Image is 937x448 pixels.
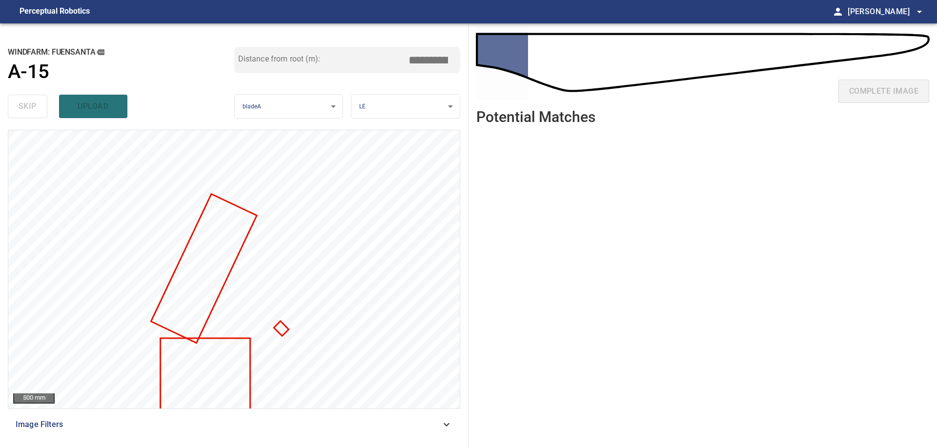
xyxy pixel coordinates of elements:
[8,413,460,436] div: Image Filters
[351,94,460,119] div: LE
[243,103,262,110] span: bladeA
[359,103,366,110] span: LE
[914,6,925,18] span: arrow_drop_down
[238,55,320,63] label: Distance from root (m):
[832,6,844,18] span: person
[16,419,441,430] span: Image Filters
[20,4,90,20] figcaption: Perceptual Robotics
[476,109,595,125] h2: Potential Matches
[95,47,106,58] button: copy message details
[235,94,343,119] div: bladeA
[848,5,925,19] span: [PERSON_NAME]
[844,2,925,21] button: [PERSON_NAME]
[8,61,234,83] a: A-15
[8,61,49,83] h1: A-15
[8,47,234,58] h2: windfarm: Fuensanta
